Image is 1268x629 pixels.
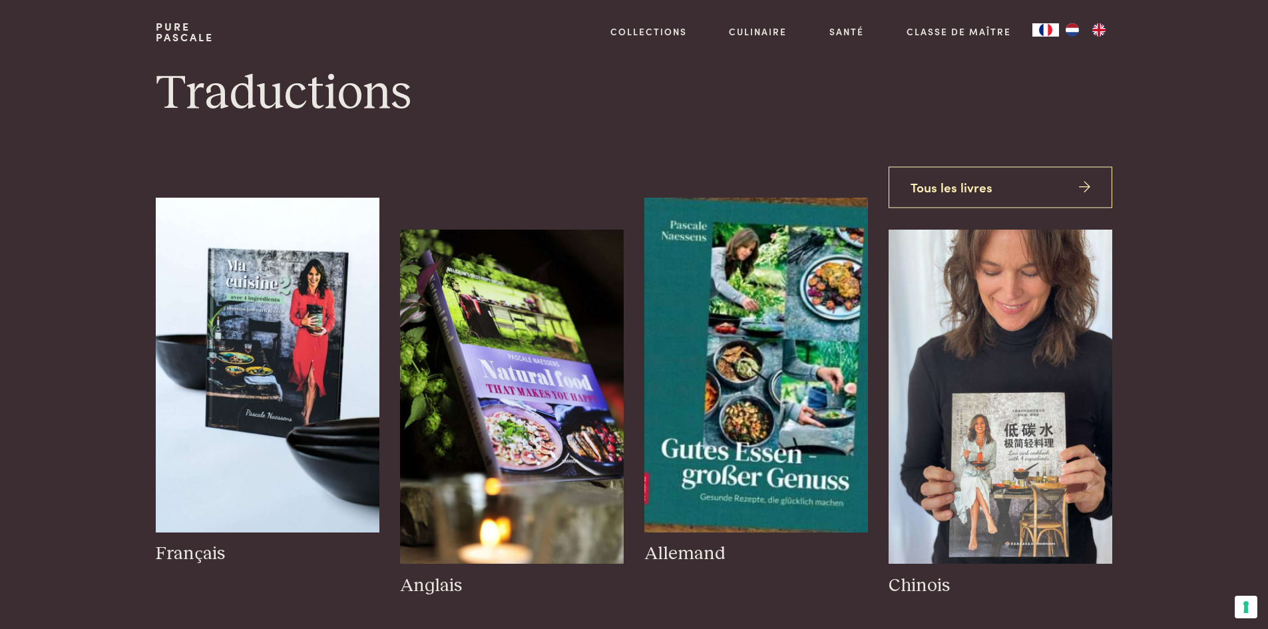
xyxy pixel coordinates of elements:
[400,230,623,598] a: livre-français-pascale-naessens-traductions Anglais
[400,230,623,564] img: livre-français-pascale-naessens-traductions
[156,542,379,566] h3: Français
[156,198,379,566] a: pascale-naessens-book-books-DSCF0007 Français
[907,25,1011,39] a: Classe de maître
[889,230,1112,598] a: Livre-Chinois-Pascale-Naessens-traductions Chinois
[400,574,623,598] h3: Anglais
[889,230,1112,564] img: Livre-Chinois-Pascale-Naessens-traductions
[1059,23,1112,37] ul: Language list
[610,25,687,39] a: Collections
[1032,23,1059,37] a: FR
[644,542,867,566] h3: Allemand
[1032,23,1059,37] div: Language
[644,198,867,532] img: livre-allemand-pascale-naessens-traductions
[1086,23,1112,37] a: EN
[1032,23,1112,37] aside: Language selected: Français
[889,166,1112,208] a: Tous les livres
[729,25,787,39] a: Culinaire
[644,198,867,566] a: livre-allemand-pascale-naessens-traductions Allemand
[156,21,214,43] a: PurePascale
[889,574,1112,598] h3: Chinois
[156,198,379,532] img: pascale-naessens-book-books-DSCF0007
[829,25,864,39] a: Santé
[1235,596,1257,618] button: Vos préférences en matière de consentement pour les technologies de suivi
[1059,23,1086,37] a: NL
[156,64,1112,124] h1: Traductions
